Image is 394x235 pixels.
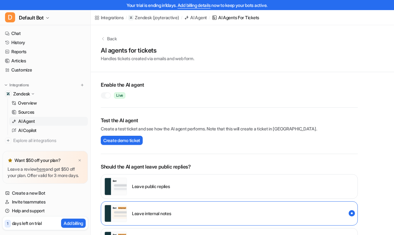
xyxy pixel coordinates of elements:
p: Leave a review and get $50 off your plan. Offer valid for 3 more days. [8,166,83,179]
span: Live [114,92,125,99]
h1: AI agents for tickets [101,46,194,55]
div: external_reply [101,174,358,199]
p: Zendesk [135,14,151,21]
button: Integrations [3,82,31,88]
p: Leave public replies [132,183,170,190]
img: explore all integrations [5,137,11,144]
span: / [126,15,127,20]
p: 1 [7,221,9,226]
span: D [5,12,15,22]
span: / [209,15,210,20]
p: ( joyteractive ) [153,14,179,21]
a: Create a new Bot [3,189,88,198]
p: Integrations [9,83,29,88]
h2: Test the AI agent [101,117,358,124]
button: Add billing [61,219,86,228]
img: Zendesk [6,92,10,96]
span: Create demo ticket [103,137,140,144]
p: Want $50 off your plan? [14,157,61,163]
p: Should the AI agent leave public replies? [101,163,358,170]
p: Create a test ticket and see how the AI agent performs. Note that this will create a ticket in [G... [101,125,358,132]
a: Customize [3,66,88,74]
a: Articles [3,56,88,65]
img: x [78,158,82,163]
a: Explore all integrations [3,136,88,145]
h2: Enable the AI agent [101,81,358,89]
div: internal_reply [101,201,358,226]
p: AI Copilot [18,127,37,134]
img: menu_add.svg [80,83,84,87]
div: AI Agent [190,14,207,21]
a: Integrations [94,14,124,21]
a: AI Agents for tickets [212,14,259,21]
span: Default Bot [19,13,44,22]
p: Back [107,35,117,42]
a: Help and support [3,206,88,215]
span: / [181,15,182,20]
div: AI Agents for tickets [218,14,259,21]
a: here [37,166,46,172]
p: Overview [18,100,37,106]
p: Add billing [64,220,83,226]
button: Create demo ticket [101,136,143,145]
a: AI Agent [184,14,207,21]
p: Handles tickets created via emails and web form. [101,55,194,62]
img: user [104,178,127,195]
p: Sources [18,109,34,115]
p: Leave internal notes [132,210,171,217]
a: Overview [9,99,88,107]
a: Invite teammates [3,198,88,206]
a: Reports [3,47,88,56]
p: Zendesk [13,91,30,97]
a: Sources [9,108,88,117]
img: expand menu [4,83,8,87]
a: Add billing details [178,3,211,8]
a: Zendesk(joyteractive) [128,14,179,21]
div: Integrations [101,14,124,21]
span: Explore all integrations [13,135,85,146]
a: History [3,38,88,47]
p: days left on trial [12,220,42,226]
p: AI Agent [18,118,35,124]
a: AI Copilot [9,126,88,135]
a: AI Agent [9,117,88,126]
a: Chat [3,29,88,38]
img: user [104,205,127,222]
img: star [8,158,13,163]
